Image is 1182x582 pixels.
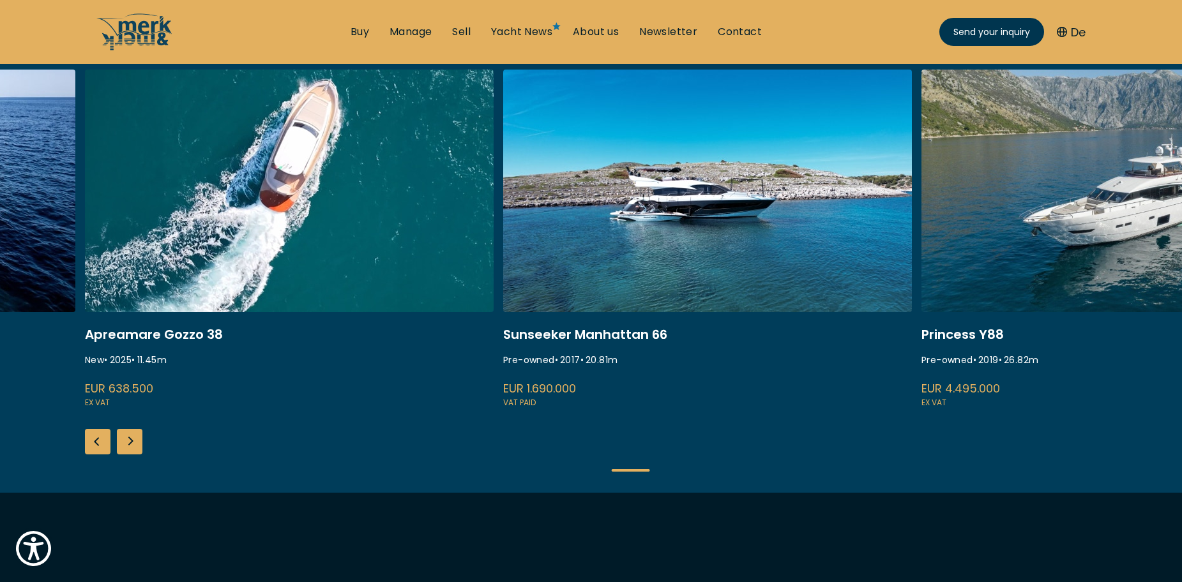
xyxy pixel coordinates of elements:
a: Yacht News [491,25,552,39]
a: Sell [452,25,471,39]
a: Contact [718,25,762,39]
a: / [96,40,173,55]
a: About us [573,25,619,39]
button: Show Accessibility Preferences [13,528,54,569]
a: Send your inquiry [939,18,1044,46]
a: Buy [351,25,369,39]
div: Next slide [117,429,142,454]
a: Manage [390,25,432,39]
span: Send your inquiry [953,26,1030,39]
div: Previous slide [85,429,110,454]
a: Newsletter [639,25,697,39]
button: De [1057,24,1086,41]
